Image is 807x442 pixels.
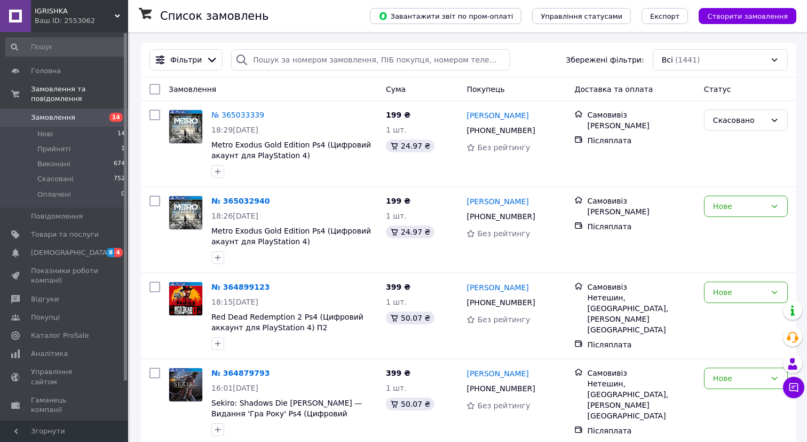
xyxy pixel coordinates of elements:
[713,114,766,126] div: Скасовано
[587,282,695,292] div: Самовивіз
[211,313,363,332] a: Red Dead Redemption 2 Ps4 (Цифровий аккаунт для PlayStation 4) П2
[587,339,695,350] div: Післяплата
[5,37,126,57] input: Пошук
[169,85,216,94] span: Замовлення
[466,368,528,379] a: [PERSON_NAME]
[35,16,128,26] div: Ваш ID: 2553062
[386,197,410,205] span: 199 ₴
[31,212,83,221] span: Повідомлення
[587,378,695,421] div: Нетешин, [GEOGRAPHIC_DATA], [PERSON_NAME][GEOGRAPHIC_DATA]
[386,384,407,392] span: 1 шт.
[662,55,673,65] span: Всі
[169,368,203,402] a: Фото товару
[386,85,406,94] span: Cума
[477,143,530,152] span: Без рейтингу
[211,283,270,291] a: № 364899123
[37,144,70,154] span: Прийняті
[31,331,89,340] span: Каталог ProSale
[386,312,434,324] div: 50.07 ₴
[114,159,125,169] span: 674
[31,313,60,322] span: Покупці
[650,12,680,20] span: Експорт
[169,368,202,401] img: Фото товару
[386,226,434,238] div: 24.97 ₴
[169,282,203,316] a: Фото товару
[386,126,407,134] span: 1 шт.
[211,369,270,377] a: № 364879793
[574,85,653,94] span: Доставка та оплата
[211,298,258,306] span: 18:15[DATE]
[31,396,99,415] span: Гаманець компанії
[117,129,125,139] span: 14
[386,212,407,220] span: 1 шт.
[211,399,362,429] a: Sekiro: Shadows Die [PERSON_NAME] — Видання 'Гра Року' Ps4 (Цифровий аккаунт для PlayStation 4) П3
[587,196,695,206] div: Самовивіз
[587,120,695,131] div: [PERSON_NAME]
[169,110,203,144] a: Фото товару
[169,282,202,315] img: Фото товару
[699,8,796,24] button: Створити замовлення
[169,110,202,143] img: Фото товару
[370,8,521,24] button: Завантажити звіт по пром-оплаті
[783,377,804,398] button: Чат з покупцем
[464,209,537,224] div: [PHONE_NUMBER]
[587,135,695,146] div: Післяплата
[211,126,258,134] span: 18:29[DATE]
[386,298,407,306] span: 1 шт.
[464,381,537,396] div: [PHONE_NUMBER]
[587,368,695,378] div: Самовивіз
[477,229,530,238] span: Без рейтингу
[466,110,528,121] a: [PERSON_NAME]
[37,190,71,199] span: Оплачені
[642,8,689,24] button: Експорт
[114,248,123,257] span: 4
[707,12,788,20] span: Створити замовлення
[31,294,59,304] span: Відгуки
[35,6,115,16] span: IGRISHKA
[231,49,510,71] input: Пошук за номером замовлення, ПІБ покупця, номером телефону, Email, номером накладної
[378,11,513,21] span: Завантажити звіт по пром-оплаті
[31,230,99,239] span: Товари та послуги
[160,10,268,22] h1: Список замовлень
[688,11,796,20] a: Створити замовлення
[386,139,434,152] div: 24.97 ₴
[106,248,115,257] span: 8
[211,384,258,392] span: 16:01[DATE]
[466,282,528,293] a: [PERSON_NAME]
[31,349,68,359] span: Аналітика
[386,111,410,119] span: 199 ₴
[704,85,731,94] span: Статус
[121,144,125,154] span: 1
[587,425,695,436] div: Післяплата
[211,227,371,246] a: Metro Exodus Gold Edition Ps4 (Цифровий акаунт для PlayStation 4)
[31,113,75,122] span: Замовлення
[211,141,371,160] a: Metro Exodus Gold Edition Ps4 (Цифровий акаунт для PlayStation 4)
[31,367,99,386] span: Управління сайтом
[464,123,537,138] div: [PHONE_NUMBER]
[587,206,695,217] div: [PERSON_NAME]
[31,266,99,285] span: Показники роботи компанії
[713,200,766,212] div: Нове
[31,84,128,104] span: Замовлення та повідомлення
[541,12,622,20] span: Управління статусами
[211,197,270,205] a: № 365032940
[466,196,528,207] a: [PERSON_NAME]
[169,196,202,229] img: Фото товару
[466,85,504,94] span: Покупець
[566,55,644,65] span: Збережені фільтри:
[114,174,125,184] span: 752
[386,283,410,291] span: 399 ₴
[532,8,631,24] button: Управління статусами
[587,292,695,335] div: Нетешин, [GEOGRAPHIC_DATA], [PERSON_NAME][GEOGRAPHIC_DATA]
[211,111,264,119] a: № 365033339
[37,174,74,184] span: Скасовані
[477,315,530,324] span: Без рейтингу
[169,196,203,230] a: Фото товару
[587,110,695,120] div: Самовивіз
[386,398,434,410] div: 50.07 ₴
[37,159,70,169] span: Виконані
